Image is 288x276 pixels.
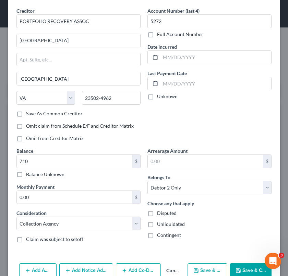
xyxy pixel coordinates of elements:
[147,200,194,207] label: Choose any that apply
[17,53,140,66] input: Apt, Suite, etc...
[148,155,263,168] input: 0.00
[147,70,187,77] label: Last Payment Date
[160,77,271,90] input: MM/DD/YYYY
[132,191,140,204] div: $
[157,232,181,238] span: Contingent
[26,123,134,129] span: Omit claim from Schedule E/F and Creditor Matrix
[157,93,178,100] label: Unknown
[279,253,284,258] span: 3
[16,183,55,191] label: Monthly Payment
[147,7,200,14] label: Account Number (last 4)
[157,31,203,38] label: Full Account Number
[17,155,132,168] input: 0.00
[26,171,64,178] label: Balance Unknown
[17,191,132,204] input: 0.00
[26,135,84,141] span: Omit from Creditor Matrix
[263,155,271,168] div: $
[147,174,170,180] span: Belongs To
[265,253,281,269] iframe: Intercom live chat
[26,110,83,117] label: Save As Common Creditor
[17,72,140,85] input: Enter city...
[157,210,177,216] span: Disputed
[16,147,33,154] label: Balance
[82,91,141,105] input: Enter zip...
[147,43,177,50] label: Date Incurred
[17,34,140,47] input: Enter address...
[147,14,272,28] input: XXXX
[132,155,140,168] div: $
[16,8,35,14] span: Creditor
[16,14,141,28] input: Search creditor by name...
[157,221,185,227] span: Unliquidated
[160,51,271,64] input: MM/DD/YYYY
[16,209,47,217] label: Consideration
[26,236,83,242] span: Claim was subject to setoff
[147,147,188,154] label: Arrearage Amount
